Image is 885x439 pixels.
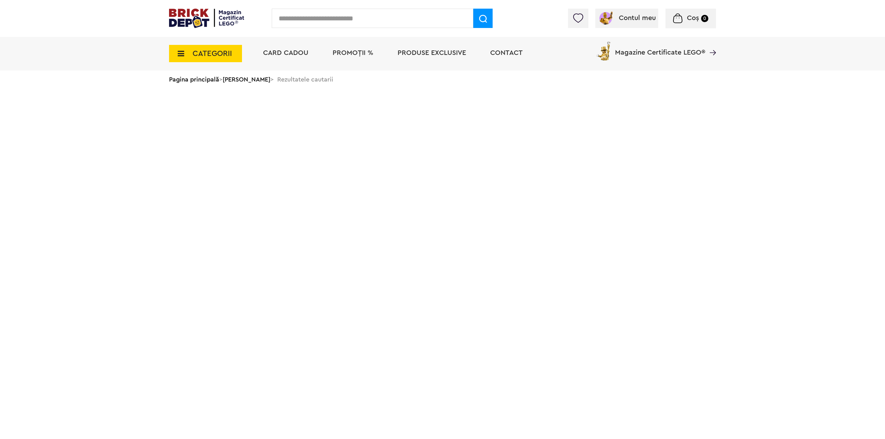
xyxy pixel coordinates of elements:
a: Contul meu [598,15,656,21]
a: Magazine Certificate LEGO® [705,40,716,47]
div: > > Rezultatele cautarii [169,70,716,88]
small: 0 [701,15,708,22]
span: CATEGORII [193,50,232,57]
a: [PERSON_NAME] [223,76,270,83]
a: PROMOȚII % [333,49,373,56]
span: Coș [687,15,699,21]
a: Pagina principală [169,76,219,83]
span: Magazine Certificate LEGO® [615,40,705,56]
a: Contact [490,49,523,56]
a: Card Cadou [263,49,308,56]
span: Contul meu [619,15,656,21]
a: Produse exclusive [398,49,466,56]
